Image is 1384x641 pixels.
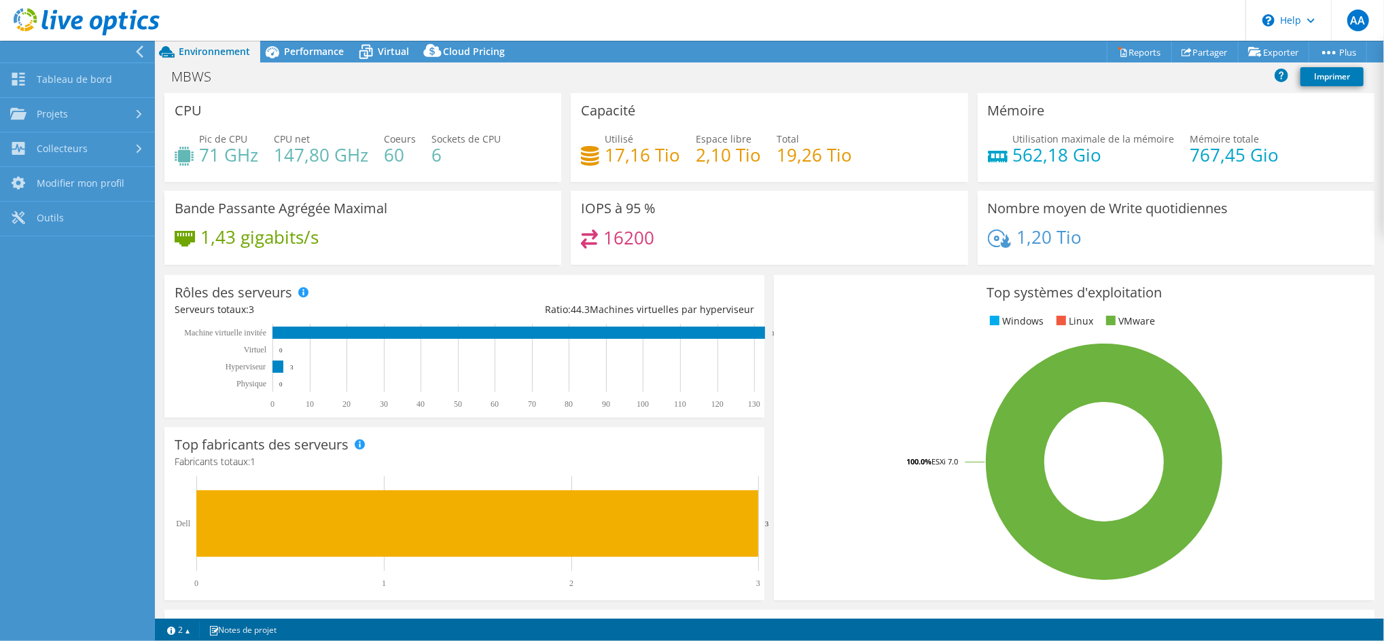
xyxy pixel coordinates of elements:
span: Virtual [378,45,409,58]
text: 3 [290,364,294,371]
text: 80 [565,399,573,409]
text: 130 [748,399,760,409]
text: 70 [528,399,536,409]
h3: Top fabricants des serveurs [175,437,349,452]
span: Sockets de CPU [431,132,501,145]
text: Virtuel [244,345,267,354]
a: Notes de projet [199,621,286,638]
text: 40 [416,399,425,409]
text: 0 [270,399,274,409]
span: Environnement [179,45,250,58]
text: 3 [765,519,769,528]
h4: 147,80 GHz [274,147,368,162]
h4: 16200 [603,230,654,245]
tspan: Machine virtuelle invitée [184,328,266,337]
a: Partager [1171,41,1239,62]
span: Total [777,132,799,145]
span: 1 [250,455,255,468]
h3: CPU [175,103,202,118]
text: Dell [176,519,190,528]
h4: 1,43 gigabits/s [200,230,319,244]
span: Pic de CPU [199,132,247,145]
h3: Top systèmes d'exploitation [784,285,1364,300]
span: Cloud Pricing [443,45,505,58]
a: Imprimer [1300,67,1364,86]
h3: Rôles des serveurs [175,285,292,300]
text: 2 [569,579,573,588]
text: 0 [279,381,283,388]
h4: 17,16 Tio [605,147,680,162]
span: Coeurs [384,132,416,145]
tspan: 100.0% [906,456,931,466]
li: VMware [1103,314,1156,329]
text: 1 [382,579,386,588]
text: Hyperviseur [226,362,266,371]
span: Mémoire totale [1190,132,1260,145]
h4: 562,18 Gio [1013,147,1175,162]
svg: \n [1262,14,1275,26]
span: Espace libre [696,132,751,145]
h4: 6 [431,147,501,162]
text: 0 [194,579,198,588]
a: Exporter [1238,41,1309,62]
h4: 71 GHz [199,147,258,162]
div: Serveurs totaux: [175,302,465,317]
text: 120 [711,399,724,409]
span: 44.3 [571,303,590,316]
div: Ratio: Machines virtuelles par hyperviseur [465,302,755,317]
h3: Nombre moyen de Write quotidiennes [988,201,1228,216]
li: Linux [1053,314,1094,329]
h3: Capacité [581,103,635,118]
text: 110 [674,399,686,409]
span: AA [1347,10,1369,31]
text: 90 [602,399,610,409]
h1: MBWS [165,69,232,84]
span: CPU net [274,132,310,145]
h3: Mémoire [988,103,1045,118]
a: 2 [158,621,200,638]
text: 0 [279,347,283,354]
span: Utilisation maximale de la mémoire [1013,132,1175,145]
text: 50 [454,399,462,409]
h3: Bande Passante Agrégée Maximal [175,201,387,216]
a: Plus [1309,41,1367,62]
h4: 767,45 Gio [1190,147,1279,162]
text: 60 [491,399,499,409]
h4: 60 [384,147,416,162]
text: Physique [236,379,266,388]
a: Reports [1107,41,1172,62]
text: 10 [306,399,314,409]
h4: Fabricants totaux: [175,454,754,469]
h4: 2,10 Tio [696,147,761,162]
h4: 19,26 Tio [777,147,852,162]
span: Utilisé [605,132,633,145]
h3: IOPS à 95 % [581,201,656,216]
text: 20 [342,399,351,409]
span: 3 [249,303,254,316]
text: 30 [380,399,388,409]
h4: 1,20 Tio [1016,230,1082,244]
text: 100 [637,399,649,409]
li: Windows [987,314,1044,329]
tspan: ESXi 7.0 [931,456,958,466]
span: Performance [284,45,344,58]
text: 3 [756,579,760,588]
